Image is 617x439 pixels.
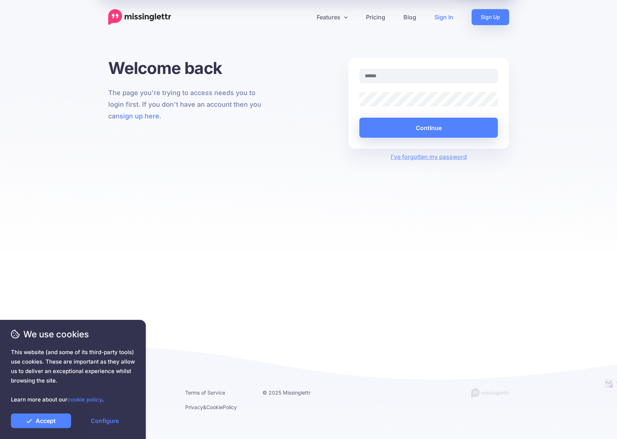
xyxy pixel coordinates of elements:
a: sign up here [120,112,159,120]
a: Pricing [357,9,394,25]
li: & Policy [185,403,251,412]
a: Blog [394,9,425,25]
a: Features [308,9,357,25]
a: cookie policy [67,396,102,403]
a: Cookie [206,404,223,410]
a: Sign In [425,9,462,25]
p: The page you're trying to access needs you to login first. If you don't have an account then you ... [108,87,269,122]
button: Continue [359,118,498,138]
a: Privacy [185,404,203,410]
h1: Welcome back [108,58,269,78]
a: Terms of Service [185,389,225,396]
span: This website (and some of its third-party tools) use cookies. These are important as they allow u... [11,348,135,404]
span: We use cookies [11,328,135,341]
a: I've forgotten my password [391,153,467,160]
a: Accept [11,413,71,428]
li: © 2025 Missinglettr [262,388,329,397]
a: Configure [75,413,135,428]
a: Sign Up [472,9,509,25]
